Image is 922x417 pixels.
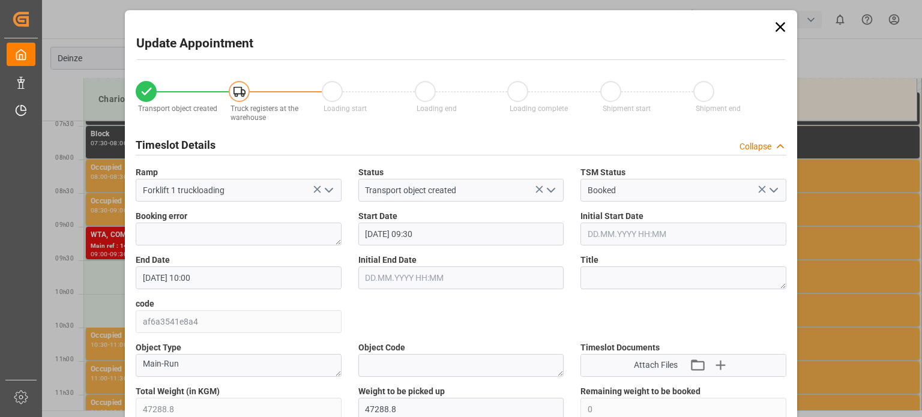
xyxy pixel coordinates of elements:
span: Shipment end [696,104,741,113]
span: Attach Files [634,359,678,371]
button: open menu [764,181,782,200]
span: Loading start [324,104,367,113]
button: open menu [541,181,559,200]
span: code [136,298,154,310]
span: Loading complete [510,104,568,113]
input: DD.MM.YYYY HH:MM [358,266,564,289]
span: Start Date [358,210,397,223]
span: Total Weight (in KGM) [136,385,220,398]
span: Object Type [136,341,181,354]
span: Object Code [358,341,405,354]
span: Weight to be picked up [358,385,445,398]
span: Ramp [136,166,158,179]
h2: Update Appointment [136,34,253,53]
span: Timeslot Documents [580,341,660,354]
span: Remaining weight to be booked [580,385,701,398]
span: Initial Start Date [580,210,643,223]
span: TSM Status [580,166,625,179]
span: End Date [136,254,170,266]
span: Title [580,254,598,266]
textarea: Main-Run [136,354,342,377]
span: Status [358,166,384,179]
input: DD.MM.YYYY HH:MM [136,266,342,289]
span: Transport object created [138,104,217,113]
input: Type to search/select [136,179,342,202]
span: Booking error [136,210,187,223]
div: Collapse [740,140,771,153]
span: Initial End Date [358,254,417,266]
input: DD.MM.YYYY HH:MM [580,223,786,245]
span: Shipment start [603,104,651,113]
span: Loading end [417,104,457,113]
button: open menu [319,181,337,200]
input: Type to search/select [358,179,564,202]
span: Truck registers at the warehouse [230,104,298,122]
h2: Timeslot Details [136,137,215,153]
input: DD.MM.YYYY HH:MM [358,223,564,245]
